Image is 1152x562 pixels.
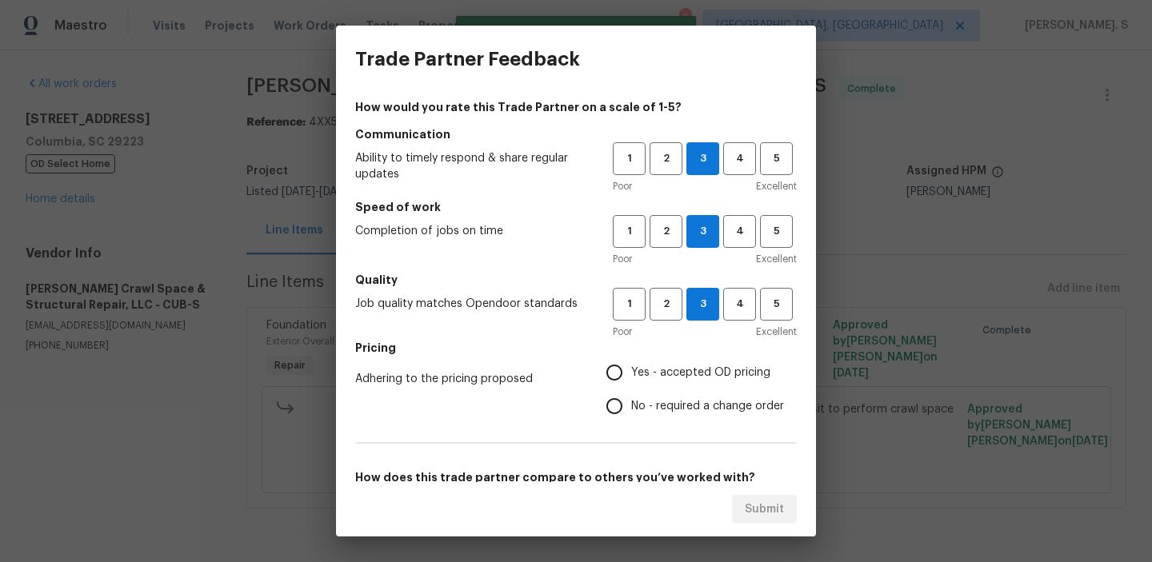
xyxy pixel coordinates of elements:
span: Ability to timely respond & share regular updates [355,150,587,182]
span: 4 [725,222,754,241]
button: 4 [723,288,756,321]
h5: Quality [355,272,797,288]
h5: Communication [355,126,797,142]
span: No - required a change order [631,398,784,415]
span: 2 [651,295,681,313]
span: Excellent [756,251,797,267]
span: Excellent [756,178,797,194]
button: 4 [723,142,756,175]
span: Completion of jobs on time [355,223,587,239]
button: 3 [686,142,719,175]
button: 1 [613,215,646,248]
div: Pricing [606,356,797,423]
button: 1 [613,142,646,175]
span: 1 [614,295,644,313]
button: 4 [723,215,756,248]
button: 5 [760,288,793,321]
span: Yes - accepted OD pricing [631,365,770,381]
span: 2 [651,149,681,168]
span: 5 [762,149,791,168]
span: 5 [762,295,791,313]
span: 4 [725,149,754,168]
span: Poor [613,251,632,267]
span: 1 [614,149,644,168]
span: 3 [687,149,718,168]
h4: How would you rate this Trade Partner on a scale of 1-5? [355,99,797,115]
h5: How does this trade partner compare to others you’ve worked with? [355,469,797,485]
span: 2 [651,222,681,241]
span: Adhering to the pricing proposed [355,371,581,387]
button: 1 [613,288,646,321]
button: 5 [760,142,793,175]
span: 4 [725,295,754,313]
span: Excellent [756,324,797,340]
button: 5 [760,215,793,248]
span: Poor [613,178,632,194]
button: 2 [650,288,682,321]
button: 3 [686,215,719,248]
button: 2 [650,215,682,248]
h3: Trade Partner Feedback [355,48,580,70]
button: 3 [686,288,719,321]
h5: Speed of work [355,199,797,215]
span: Poor [613,324,632,340]
button: 2 [650,142,682,175]
span: Job quality matches Opendoor standards [355,296,587,312]
span: 5 [762,222,791,241]
h5: Pricing [355,340,797,356]
span: 3 [687,222,718,241]
span: 3 [687,295,718,313]
span: 1 [614,222,644,241]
